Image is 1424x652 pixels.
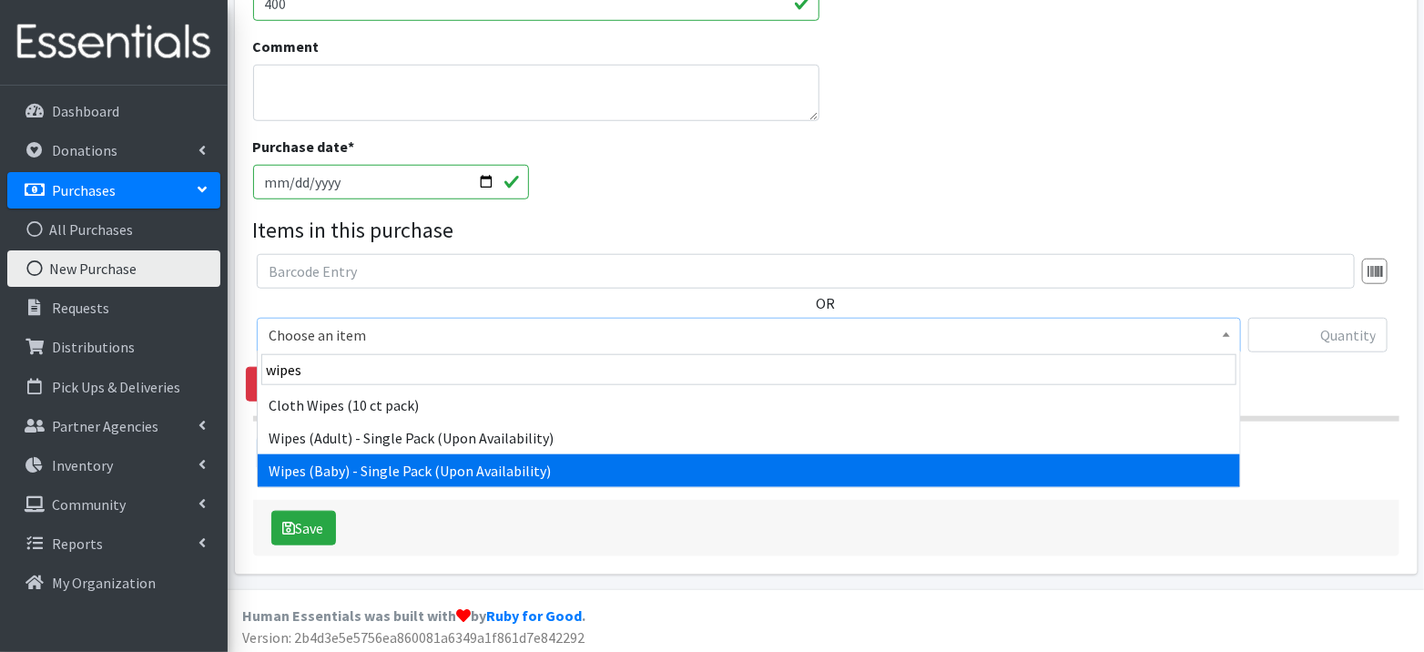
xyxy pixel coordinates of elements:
a: Remove [246,367,337,402]
input: Quantity [1248,318,1388,352]
label: Comment [253,36,320,57]
p: Partner Agencies [52,417,158,435]
label: OR [817,292,836,314]
button: Save [271,511,336,545]
span: Choose an item [269,322,1229,348]
p: Purchases [52,181,116,199]
a: New Purchase [7,250,220,287]
span: Version: 2b4d3e5e5756ea860081a6349a1f861d7e842292 [242,628,585,647]
a: Community [7,486,220,523]
legend: Items in this purchase [253,214,1399,247]
a: Reports [7,525,220,562]
a: Pick Ups & Deliveries [7,369,220,405]
a: Partner Agencies [7,408,220,444]
p: Pick Ups & Deliveries [52,378,180,396]
p: Requests [52,299,109,317]
p: My Organization [52,574,156,592]
a: My Organization [7,565,220,601]
p: Reports [52,535,103,553]
p: Inventory [52,456,113,474]
a: All Purchases [7,211,220,248]
li: Wipes (Adult) - Single Pack (Upon Availability) [258,422,1240,454]
a: Inventory [7,447,220,484]
p: Community [52,495,126,514]
img: HumanEssentials [7,12,220,73]
strong: Human Essentials was built with by . [242,606,585,625]
a: Dashboard [7,93,220,129]
a: Requests [7,290,220,326]
p: Donations [52,141,117,159]
a: Ruby for Good [486,606,582,625]
a: Donations [7,132,220,168]
a: Distributions [7,329,220,365]
p: Distributions [52,338,135,356]
p: Dashboard [52,102,119,120]
li: Cloth Wipes (10 ct pack) [258,389,1240,422]
abbr: required [349,138,355,156]
input: Barcode Entry [257,254,1355,289]
li: Wipes (Baby) - Single Pack (Upon Availability) [258,454,1240,487]
a: Purchases [7,172,220,209]
label: Purchase date [253,136,355,158]
span: Choose an item [257,318,1241,352]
